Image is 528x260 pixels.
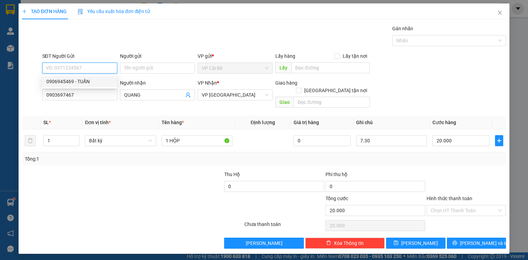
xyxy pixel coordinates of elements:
button: [PERSON_NAME] [224,238,304,249]
span: plus [495,138,503,143]
span: Tổng cước [326,196,348,201]
span: [PERSON_NAME] [246,239,283,247]
input: Ghi Chú [356,135,427,146]
span: Giao [275,97,294,108]
button: delete [25,135,36,146]
button: Close [490,3,509,23]
div: VP gửi [198,52,273,60]
button: printer[PERSON_NAME] và In [447,238,506,249]
input: Dọc đường [291,62,370,73]
span: Giao hàng [275,80,297,86]
span: delete [326,240,331,246]
label: Gán nhãn [392,26,413,31]
span: plus [22,9,27,14]
span: Lấy [275,62,291,73]
span: VP Nhận [198,80,217,86]
span: printer [452,240,457,246]
span: user-add [185,92,191,98]
span: SL [43,120,49,125]
div: 0906945469 - TUẤN [46,78,113,85]
span: save [394,240,398,246]
input: Dọc đường [294,97,370,108]
th: Ghi chú [353,116,430,129]
span: Giá trị hàng [294,120,319,125]
div: SĐT Người Gửi [42,52,117,60]
label: Hình thức thanh toán [427,196,472,201]
span: [GEOGRAPHIC_DATA] tận nơi [301,87,370,94]
img: icon [78,9,83,14]
div: Phí thu hộ [326,171,425,181]
span: Bất kỳ [89,136,152,146]
span: VP Cái Bè [202,63,268,73]
button: save[PERSON_NAME] [386,238,445,249]
span: VP Sài Gòn [202,90,268,100]
span: Đơn vị tính [85,120,111,125]
div: Người gửi [120,52,195,60]
div: 0906945469 - TUẤN [42,76,117,87]
span: Lấy hàng [275,53,295,59]
span: Lấy tận nơi [340,52,370,60]
span: close [497,10,503,15]
span: [PERSON_NAME] [401,239,438,247]
input: 0 [294,135,351,146]
span: Xóa Thông tin [334,239,364,247]
span: Cước hàng [432,120,456,125]
span: [PERSON_NAME] và In [460,239,508,247]
span: Yêu cầu xuất hóa đơn điện tử [78,9,150,14]
button: plus [495,135,503,146]
div: Chưa thanh toán [244,220,324,232]
input: VD: Bàn, Ghế [162,135,232,146]
button: deleteXóa Thông tin [305,238,385,249]
div: Tổng: 1 [25,155,204,163]
span: Tên hàng [162,120,184,125]
span: TẠO ĐƠN HÀNG [22,9,67,14]
span: Thu Hộ [224,172,240,177]
div: Người nhận [120,79,195,87]
span: Định lượng [251,120,275,125]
